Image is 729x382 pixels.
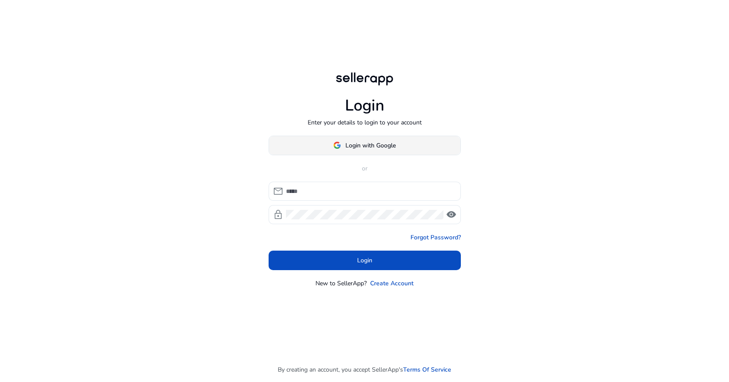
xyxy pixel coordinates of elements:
[345,96,384,115] h1: Login
[403,365,451,374] a: Terms Of Service
[269,164,461,173] p: or
[446,209,456,220] span: visibility
[410,233,461,242] a: Forgot Password?
[315,279,367,288] p: New to SellerApp?
[269,251,461,270] button: Login
[357,256,372,265] span: Login
[273,186,283,196] span: mail
[269,136,461,155] button: Login with Google
[273,209,283,220] span: lock
[345,141,396,150] span: Login with Google
[333,141,341,149] img: google-logo.svg
[370,279,414,288] a: Create Account
[308,118,422,127] p: Enter your details to login to your account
